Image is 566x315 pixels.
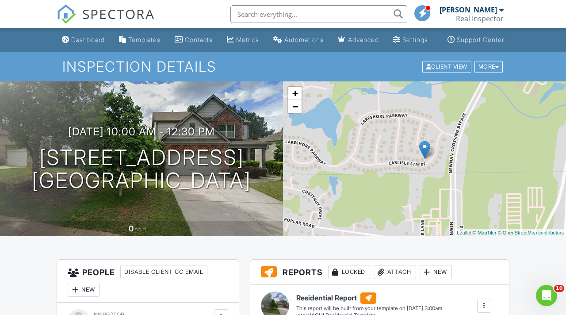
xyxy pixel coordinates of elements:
[402,36,428,43] div: Settings
[284,36,324,43] div: Automations
[32,146,251,193] h1: [STREET_ADDRESS] [GEOGRAPHIC_DATA]
[57,12,155,31] a: SPECTORA
[270,32,327,48] a: Automations (Basic)
[120,265,207,279] div: Disable Client CC Email
[296,305,442,312] div: This report will be built from your template on [DATE] 3:00am
[128,36,161,43] div: Templates
[455,229,566,237] div: |
[328,265,370,279] div: Locked
[536,285,557,306] iframe: Intercom live chat
[554,285,564,292] span: 10
[296,292,442,304] h6: Residential Report
[498,230,564,235] a: © OpenStreetMap contributors
[171,32,216,48] a: Contacts
[129,224,134,233] div: 0
[223,32,263,48] a: Metrics
[68,283,100,297] div: New
[422,61,471,73] div: Client View
[250,260,509,285] h3: Reports
[457,36,504,43] div: Support Center
[288,100,302,113] a: Zoom out
[57,4,76,24] img: The Best Home Inspection Software - Spectora
[444,32,508,48] a: Support Center
[474,61,503,73] div: More
[421,63,474,69] a: Client View
[135,226,147,233] span: sq. ft.
[58,32,108,48] a: Dashboard
[288,87,302,100] a: Zoom in
[456,14,504,23] div: Real Inspector
[440,5,497,14] div: [PERSON_NAME]
[457,230,471,235] a: Leaflet
[185,36,213,43] div: Contacts
[57,260,239,303] h3: People
[230,5,407,23] input: Search everything...
[374,265,416,279] div: Attach
[473,230,497,235] a: © MapTiler
[62,59,504,74] h1: Inspection Details
[390,32,432,48] a: Settings
[334,32,382,48] a: Advanced
[82,4,155,23] span: SPECTORA
[236,36,259,43] div: Metrics
[420,265,452,279] div: New
[68,126,215,138] h3: [DATE] 10:00 am - 12:30 pm
[71,36,105,43] div: Dashboard
[115,32,164,48] a: Templates
[348,36,379,43] div: Advanced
